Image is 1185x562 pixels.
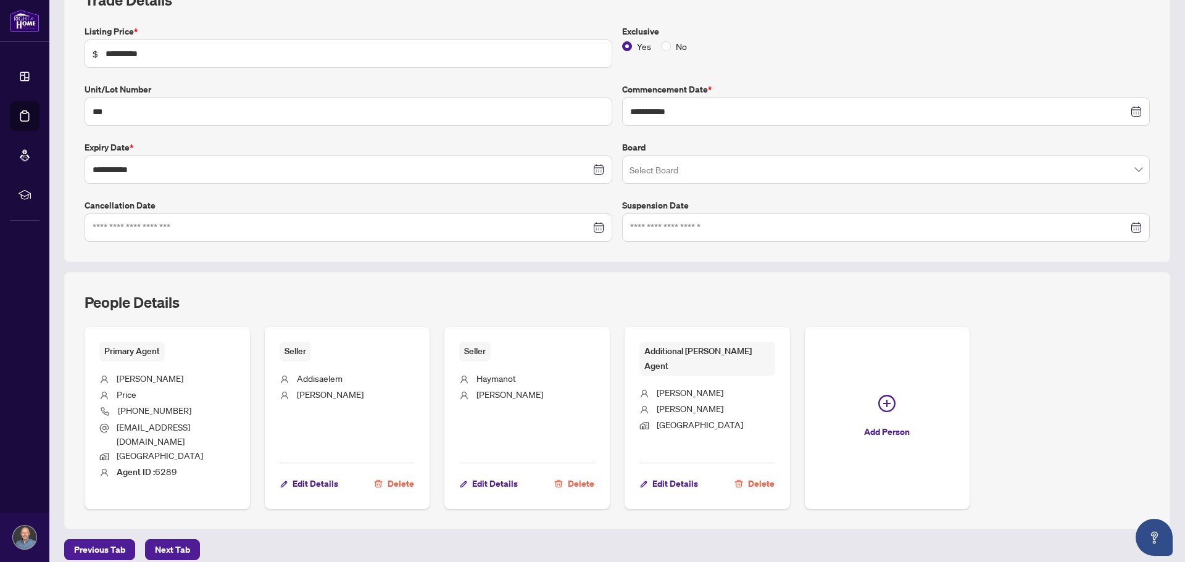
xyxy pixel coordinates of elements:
span: Delete [748,474,775,494]
h2: People Details [85,292,180,312]
button: Open asap [1136,519,1173,556]
span: Price [117,389,136,400]
b: Agent ID : [117,466,155,477]
label: Commencement Date [622,83,1150,96]
span: Edit Details [472,474,518,494]
span: Haymanot [476,373,516,384]
button: Edit Details [639,473,699,494]
span: Edit Details [652,474,698,494]
label: Unit/Lot Number [85,83,612,96]
span: Edit Details [293,474,338,494]
span: Add Person [864,422,910,442]
button: Add Person [805,327,970,509]
span: [PERSON_NAME] [657,403,723,414]
span: Primary Agent [99,342,165,361]
span: Delete [388,474,414,494]
button: Delete [554,473,595,494]
img: logo [10,9,39,32]
span: [PERSON_NAME] [117,373,183,384]
span: Additional [PERSON_NAME] Agent [639,342,775,376]
span: [PERSON_NAME] [297,389,364,400]
label: Suspension Date [622,199,1150,212]
button: Edit Details [459,473,518,494]
button: Delete [373,473,415,494]
span: [PERSON_NAME] [476,389,543,400]
span: Addisaelem [297,373,343,384]
button: Edit Details [280,473,339,494]
span: Previous Tab [74,540,125,560]
span: [PHONE_NUMBER] [118,405,191,416]
button: Delete [734,473,775,494]
span: [GEOGRAPHIC_DATA] [117,450,203,461]
span: plus-circle [878,395,896,412]
span: Seller [280,342,311,361]
label: Listing Price [85,25,612,38]
button: Next Tab [145,539,200,560]
span: [GEOGRAPHIC_DATA] [657,419,743,430]
button: Previous Tab [64,539,135,560]
span: Yes [632,39,656,53]
span: 6289 [117,466,177,477]
label: Expiry Date [85,141,612,154]
span: $ [93,47,98,60]
label: Exclusive [622,25,1150,38]
span: Delete [568,474,594,494]
span: No [671,39,692,53]
span: [EMAIL_ADDRESS][DOMAIN_NAME] [117,421,190,447]
span: Seller [459,342,491,361]
img: Profile Icon [13,526,36,549]
span: Next Tab [155,540,190,560]
label: Board [622,141,1150,154]
span: [PERSON_NAME] [657,387,723,398]
label: Cancellation Date [85,199,612,212]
